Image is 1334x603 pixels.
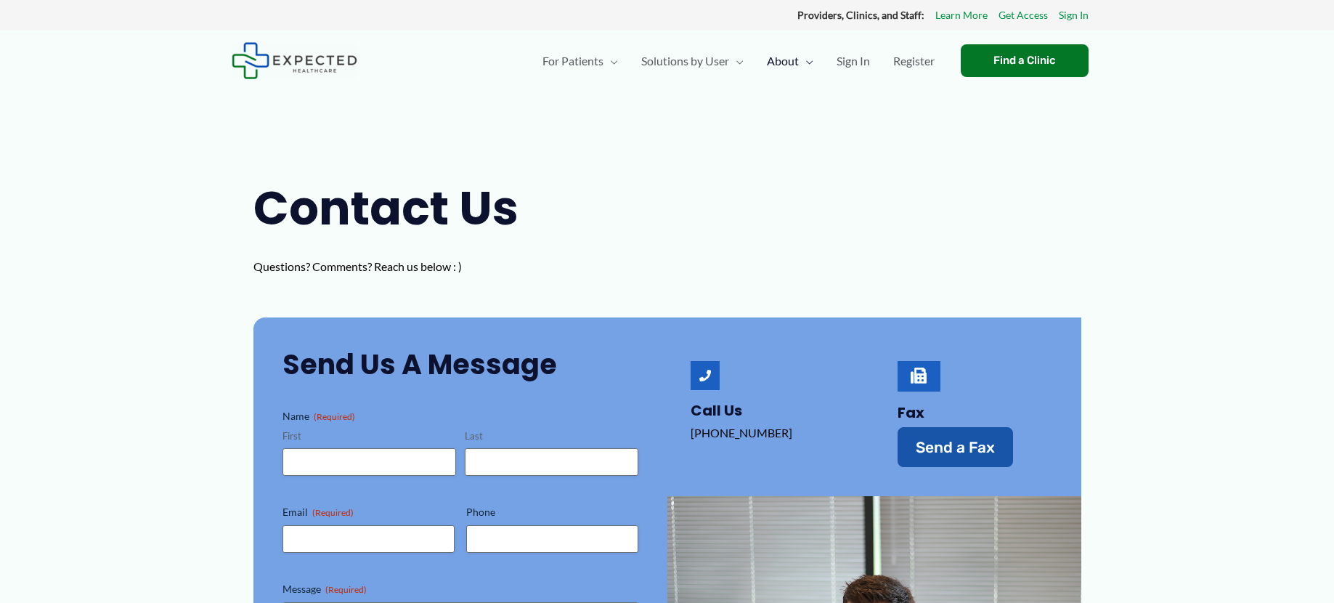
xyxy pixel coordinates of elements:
legend: Name [282,409,355,424]
label: Phone [466,505,638,519]
span: Register [893,36,935,86]
span: Send a Fax [916,440,995,455]
a: Find a Clinic [961,44,1089,77]
a: AboutMenu Toggle [755,36,825,86]
a: Sign In [1059,6,1089,25]
h2: Send Us a Message [282,347,638,382]
span: Solutions by User [641,36,729,86]
span: Menu Toggle [603,36,618,86]
a: Call Us [691,400,742,421]
a: Call Us [691,361,720,390]
p: Questions? Comments? Reach us below : ) [253,256,551,278]
a: Solutions by UserMenu Toggle [630,36,755,86]
p: [PHONE_NUMBER]‬‬ [691,422,845,444]
span: (Required) [312,507,354,518]
h4: Fax [898,404,1052,421]
span: About [767,36,799,86]
span: Menu Toggle [799,36,813,86]
label: Message [282,582,638,596]
a: Register [882,36,946,86]
nav: Primary Site Navigation [531,36,946,86]
span: (Required) [325,584,367,595]
label: Email [282,505,455,519]
a: For PatientsMenu Toggle [531,36,630,86]
a: Send a Fax [898,427,1013,467]
label: First [282,429,456,443]
a: Sign In [825,36,882,86]
span: Menu Toggle [729,36,744,86]
strong: Providers, Clinics, and Staff: [797,9,924,21]
a: Get Access [999,6,1048,25]
a: Learn More [935,6,988,25]
span: Sign In [837,36,870,86]
img: Expected Healthcare Logo - side, dark font, small [232,42,357,79]
span: (Required) [314,411,355,422]
span: For Patients [542,36,603,86]
label: Last [465,429,638,443]
h1: Contact Us [253,176,551,241]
